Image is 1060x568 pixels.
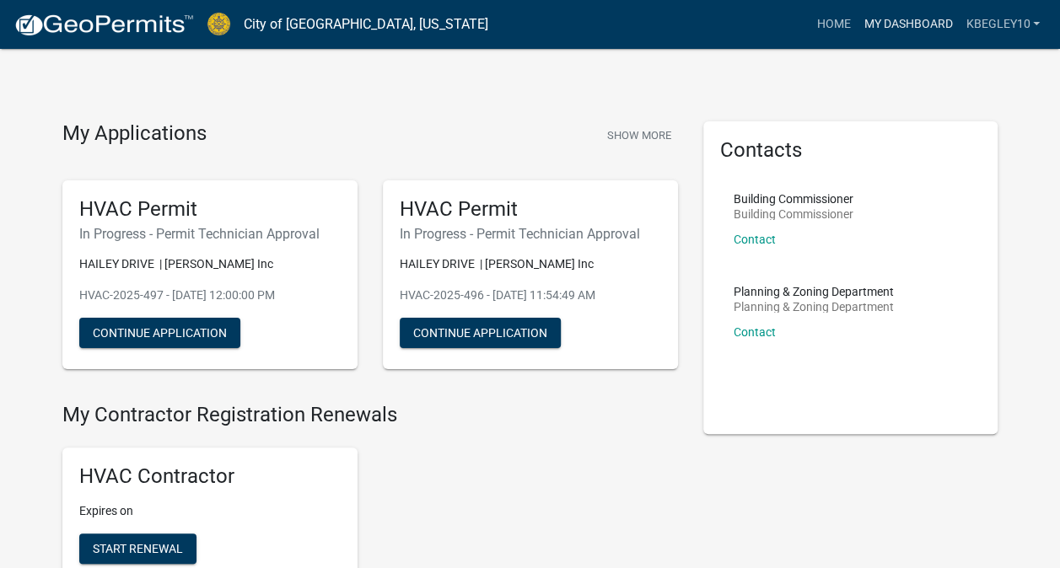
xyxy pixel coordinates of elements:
a: Contact [734,325,776,339]
a: Contact [734,233,776,246]
p: Planning & Zoning Department [734,286,894,297]
h6: In Progress - Permit Technician Approval [79,226,341,242]
h6: In Progress - Permit Technician Approval [400,226,661,242]
h4: My Contractor Registration Renewals [62,403,678,427]
a: Home [810,8,857,40]
h5: HVAC Permit [79,197,341,222]
button: Show More [600,121,678,149]
p: Building Commissioner [734,208,853,220]
h4: My Applications [62,121,207,147]
h5: HVAC Permit [400,197,661,222]
p: HAILEY DRIVE | [PERSON_NAME] Inc [400,255,661,273]
p: HVAC-2025-497 - [DATE] 12:00:00 PM [79,287,341,304]
p: Expires on [79,502,341,520]
button: Continue Application [79,318,240,348]
p: HVAC-2025-496 - [DATE] 11:54:49 AM [400,287,661,304]
p: HAILEY DRIVE | [PERSON_NAME] Inc [79,255,341,273]
button: Start Renewal [79,533,196,564]
span: Start Renewal [93,542,183,555]
button: Continue Application [400,318,561,348]
img: City of Jeffersonville, Indiana [207,13,230,35]
p: Building Commissioner [734,193,853,205]
a: kbegley10 [959,8,1047,40]
h5: Contacts [720,138,982,163]
p: Planning & Zoning Department [734,301,894,313]
a: City of [GEOGRAPHIC_DATA], [US_STATE] [244,10,488,39]
h5: HVAC Contractor [79,464,341,489]
a: My Dashboard [857,8,959,40]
